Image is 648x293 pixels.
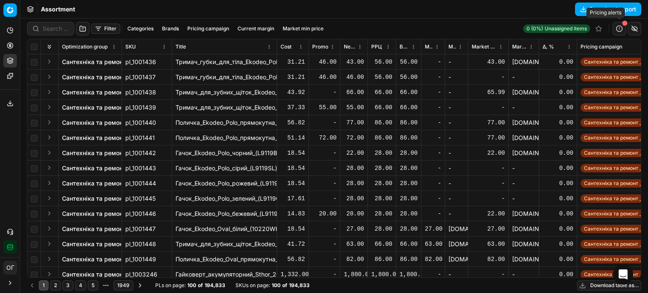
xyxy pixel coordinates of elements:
div: - [448,164,464,172]
a: Сантехніка та ремонт [62,240,126,248]
div: - [472,179,505,188]
div: Гачок_Ekodeo_Polo_рожевий_(L9119PK) [175,179,273,188]
div: [DOMAIN_NAME] [512,118,535,127]
a: Сантехніка та ремонт [62,134,126,142]
button: Expand [44,132,54,142]
div: 20.00 [344,210,364,218]
button: Expand all [44,42,54,52]
div: 86.00 [371,255,392,263]
button: Expand [44,72,54,82]
div: - [512,164,535,172]
button: 2 [50,280,61,290]
a: Сантехніка та ремонт [62,194,126,203]
button: Expand [44,163,54,173]
div: 41.72 [281,240,305,248]
div: 72.00 [344,134,364,142]
div: - [512,103,535,112]
div: - [448,210,464,218]
div: Гайковерт_акумуляторний_Sthor_20V_Li-Ion_КМ-_150_Nm_тримач_6-гранний_1/4"_(78113) [175,270,273,279]
button: ОГ [3,261,17,274]
div: Тримач_губки_для_тіла_Ekodeo_Polo_чорний_(L9116ВК) [175,73,273,81]
div: Поличка_Ekodeo_Polo_прямокутна_сіра_(L9118SL) [175,118,273,127]
a: Сантехніка та ремонт [62,179,126,188]
span: Assortment [41,5,75,13]
div: 28.00 [371,179,392,188]
div: 18.54 [281,149,305,157]
div: 77.00 [472,134,505,142]
button: Expand [44,178,54,188]
div: 77.00 [472,118,505,127]
span: pl_1001447 [125,225,156,233]
span: Main CD min price [425,43,433,50]
div: 28.00 [371,225,392,233]
div: 0.00 [543,134,573,142]
div: Гачок_Ekodeo_Polo_бежевий_(L9119BG) [175,210,273,218]
div: 0.00 [543,210,573,218]
div: - [425,194,441,203]
div: 56.00 [400,58,418,66]
div: 55.00 [344,103,364,112]
div: 27.00 [472,225,505,233]
span: Main CD min price competitor name [448,43,456,50]
span: pl_1001443 [125,164,156,172]
div: 0.00 [543,225,573,233]
button: 1949 [113,280,133,290]
div: 55.00 [312,103,337,112]
div: 82.00 [472,255,505,263]
div: 18.54 [281,179,305,188]
div: 0.00 [543,58,573,66]
a: Сантехніка та ремонт [62,58,126,66]
div: - [425,103,441,112]
div: 1,332.00 [281,270,305,279]
button: Expand [44,148,54,158]
button: Expand [44,87,54,97]
div: [DOMAIN_NAME] [512,210,535,218]
span: Base price [400,43,409,50]
span: РРЦ [371,43,382,50]
button: 4 [75,280,86,290]
div: - [425,73,441,81]
button: Expand [44,269,54,279]
div: 31.21 [281,73,305,81]
div: 0.00 [543,149,573,157]
div: - [472,164,505,172]
div: - [448,58,464,66]
a: Сантехніка та ремонт [62,103,126,112]
span: pl_1001449 [125,255,156,263]
div: - [448,194,464,203]
div: 66.00 [371,88,392,97]
span: pl_1001444 [125,179,156,188]
div: 22.00 [472,149,505,157]
button: Download table as... [577,280,641,290]
div: 0.00 [543,240,573,248]
div: [DOMAIN_NAME] - ООО «Эпицентр К» [512,225,535,233]
strong: 100 [272,282,281,289]
span: Promo [312,43,328,50]
div: - [512,179,535,188]
div: [DOMAIN_NAME] [512,134,535,142]
button: Expand [44,223,54,234]
div: 66.00 [400,240,418,248]
div: 46.00 [344,73,364,81]
div: 63.00 [425,240,441,248]
div: 0.00 [543,73,573,81]
div: 0.00 [543,88,573,97]
div: - [425,58,441,66]
button: Expand [44,254,54,264]
div: 86.00 [371,118,392,127]
div: 77.00 [344,118,364,127]
div: 43.00 [344,58,364,66]
div: 86.00 [400,255,418,263]
div: - [472,103,505,112]
div: - [425,118,441,127]
span: pl_1001438 [125,88,156,97]
div: - [448,270,464,279]
span: SKU [125,43,136,50]
div: 0.00 [543,118,573,127]
span: Δ, % [543,43,554,50]
div: 65.99 [472,88,505,97]
div: [DOMAIN_NAME] [512,149,535,157]
button: 5 [88,280,98,290]
div: [DOMAIN_NAME] [512,58,535,66]
div: - [425,179,441,188]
